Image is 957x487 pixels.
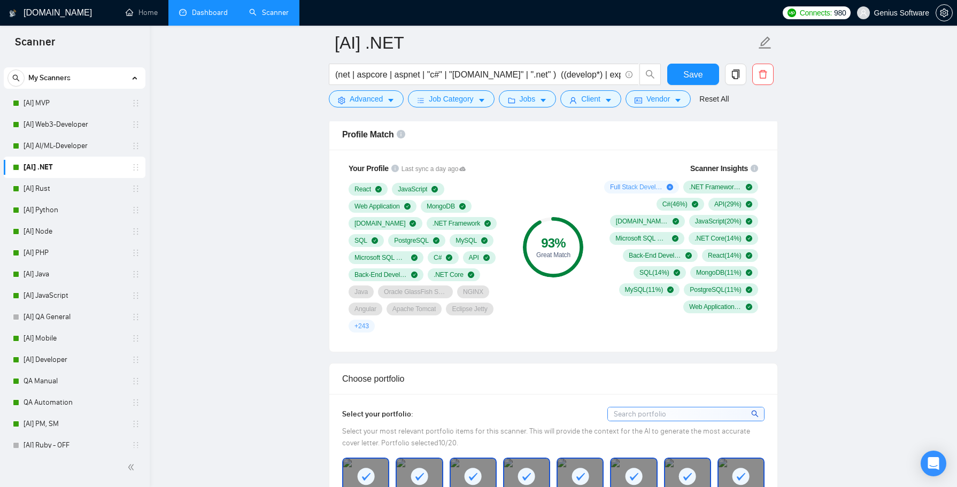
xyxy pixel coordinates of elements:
span: C# [434,253,442,262]
span: check-circle [746,184,752,190]
a: [AI] PM, SM [24,413,125,435]
a: QA Automation [24,392,125,413]
span: check-circle [433,237,439,244]
span: check-circle [484,220,491,227]
span: check-circle [692,201,698,207]
span: check-circle [672,235,678,242]
span: MySQL [456,236,477,245]
span: setting [936,9,952,17]
button: barsJob Categorycaret-down [408,90,494,107]
span: user [569,96,577,104]
span: caret-down [387,96,395,104]
button: folderJobscaret-down [499,90,557,107]
span: [DOMAIN_NAME] [354,219,405,228]
span: .NET Core [434,270,464,279]
span: info-circle [751,165,758,172]
div: 93 % [523,237,583,250]
span: Angular [354,305,376,313]
span: holder [132,249,140,257]
span: My Scanners [28,67,71,89]
span: API ( 29 %) [714,200,742,208]
span: holder [132,291,140,300]
span: Select your most relevant portfolio items for this scanner. This will provide the context for the... [342,427,750,447]
span: Jobs [520,93,536,105]
span: check-circle [685,252,692,259]
span: holder [132,420,140,428]
span: Microsoft SQL Server [354,253,407,262]
span: React ( 14 %) [708,251,742,260]
span: copy [726,69,746,79]
span: holder [132,441,140,450]
span: idcard [635,96,642,104]
a: homeHome [126,8,158,17]
a: [AI] Developer [24,349,125,370]
input: Search portfolio [608,407,764,421]
a: dashboardDashboard [179,8,228,17]
span: holder [132,377,140,385]
img: upwork-logo.png [788,9,796,17]
a: [AI] .NET [24,157,125,178]
span: + 243 [354,322,369,330]
img: logo [9,5,17,22]
span: double-left [127,462,138,473]
span: Advanced [350,93,383,105]
span: check-circle [746,304,752,310]
span: holder [132,270,140,279]
span: Select your portfolio: [342,409,413,419]
span: .NET Framework ( 51 %) [689,183,742,191]
span: check-circle [673,218,679,225]
span: Eclipse Jetty [452,305,487,313]
button: delete [752,64,774,85]
a: [AI] Ruby - OFF [24,435,125,456]
span: Back-End Development ( 14 %) [629,251,681,260]
button: search [639,64,661,85]
span: check-circle [746,269,752,276]
span: API [469,253,479,262]
span: check-circle [411,272,418,278]
span: MongoDB [427,202,455,211]
a: searchScanner [249,8,289,17]
a: [AI] MVP [24,92,125,114]
div: Great Match [523,252,583,258]
span: JavaScript ( 20 %) [695,217,742,226]
span: holder [132,355,140,364]
button: idcardVendorcaret-down [626,90,691,107]
a: [AI] Node [24,221,125,242]
span: Web Application [354,202,400,211]
span: Oracle GlassFish Server [384,288,447,296]
span: check-circle [431,186,438,192]
span: Apache Tomcat [392,305,436,313]
span: caret-down [674,96,682,104]
button: search [7,69,25,87]
button: copy [725,64,746,85]
span: Your Profile [349,164,389,173]
input: Search Freelance Jobs... [335,68,621,81]
button: setting [936,4,953,21]
span: search [8,74,24,82]
span: holder [132,206,140,214]
a: [AI] Python [24,199,125,221]
span: info-circle [391,165,399,172]
a: setting [936,9,953,17]
span: Connects: [800,7,832,19]
span: Microsoft SQL Server ( 20 %) [615,234,668,243]
span: .NET Core ( 14 %) [694,234,742,243]
span: edit [758,36,772,50]
span: holder [132,227,140,236]
a: [AI] QA General [24,306,125,328]
div: Choose portfolio [342,364,765,394]
span: bars [417,96,425,104]
span: check-circle [404,203,411,210]
span: search [751,408,760,420]
button: Save [667,64,719,85]
input: Scanner name... [335,29,756,56]
span: setting [338,96,345,104]
span: check-circle [746,252,752,259]
span: check-circle [481,237,488,244]
span: check-circle [674,269,680,276]
div: Open Intercom Messenger [921,451,946,476]
span: MySQL ( 11 %) [625,285,663,294]
span: JavaScript [398,185,427,194]
span: Job Category [429,93,473,105]
button: settingAdvancedcaret-down [329,90,404,107]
